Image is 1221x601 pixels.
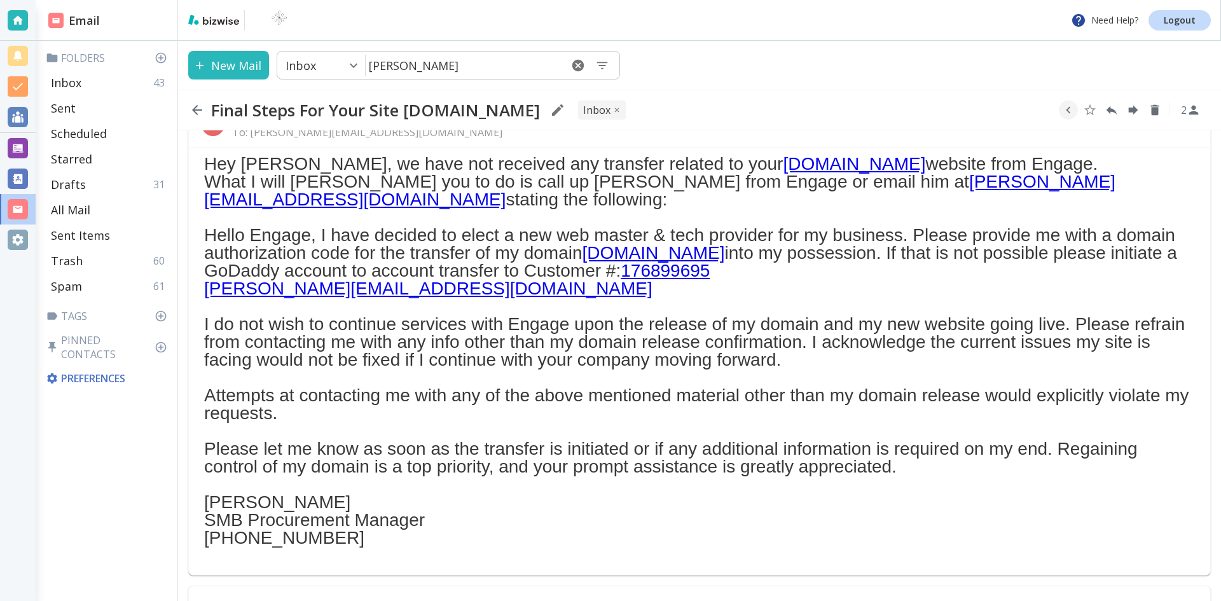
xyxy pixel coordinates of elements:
button: Reply [1102,100,1121,120]
body: Rich Text Area. Press ALT-0 for help. [10,10,1011,29]
button: See Participants [1175,95,1206,125]
img: bizwise [188,15,239,25]
div: Sent Items [46,223,172,248]
p: 31 [153,177,170,191]
p: All Mail [51,202,90,218]
p: Spam [51,279,82,294]
p: Preferences [46,371,170,385]
div: Starred [46,146,172,172]
div: All Mail [46,197,172,223]
button: Delete [1145,100,1164,120]
p: 60 [153,254,170,268]
button: New Mail [188,51,269,79]
div: Drafts31 [46,172,172,197]
p: Trash [51,253,83,268]
p: 2 [1181,103,1187,117]
p: Need Help? [1071,13,1138,28]
p: Drafts [51,177,86,192]
p: Sent [51,100,76,116]
input: Search [366,52,561,78]
div: Trash60 [46,248,172,273]
p: Starred [51,151,92,167]
div: Spam61 [46,273,172,299]
p: Inbox [286,58,316,73]
p: Scheduled [51,126,107,141]
p: Inbox [51,75,81,90]
p: Sent Items [51,228,110,243]
p: Folders [46,51,172,65]
p: Pinned Contacts [46,333,172,361]
button: Forward [1124,100,1143,120]
img: DashboardSidebarEmail.svg [48,13,64,28]
div: Inbox43 [46,70,172,95]
p: To: [PERSON_NAME][EMAIL_ADDRESS][DOMAIN_NAME] [232,125,537,139]
p: Tags [46,309,172,323]
h2: Email [48,12,100,29]
div: Preferences [43,366,172,390]
p: 61 [153,279,170,293]
div: Sent [46,95,172,121]
a: Logout [1149,10,1211,31]
p: 43 [153,76,170,90]
h2: Final Steps For Your Site [DOMAIN_NAME] [211,100,540,120]
p: INBOX [583,103,610,117]
img: BioTech International [250,10,308,31]
p: Logout [1164,16,1196,25]
div: Scheduled [46,121,172,146]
